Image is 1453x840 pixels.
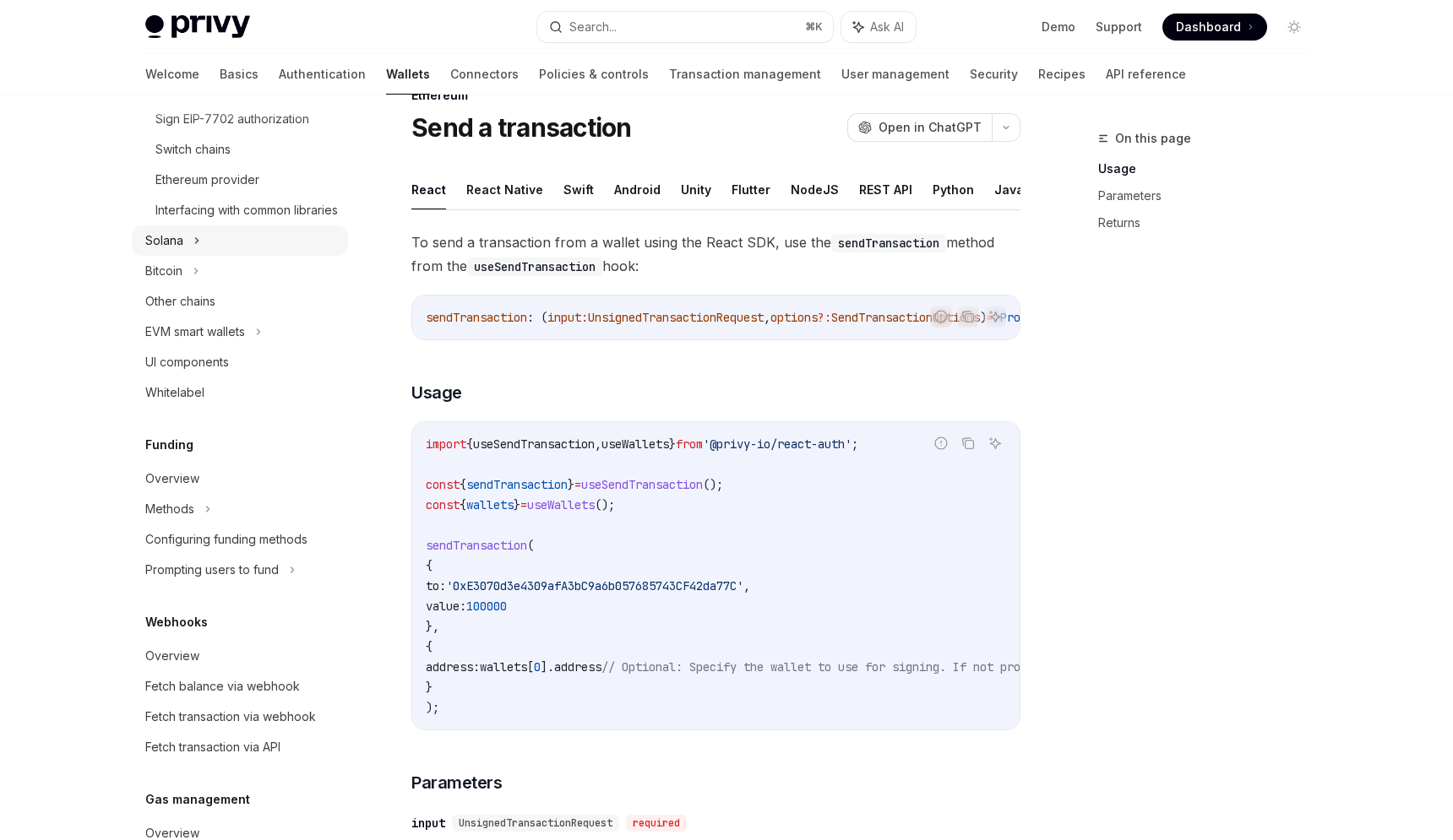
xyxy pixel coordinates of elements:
[411,112,632,143] h1: Send a transaction
[601,659,1271,675] span: // Optional: Specify the wallet to use for signing. If not provided, the first wallet will be used.
[1176,19,1241,35] span: Dashboard
[466,477,568,492] span: sendTransaction
[132,377,348,408] a: Whitelabel
[426,538,527,553] span: sendTransaction
[527,497,595,512] span: useWallets
[411,230,1020,278] span: To send a transaction from a wallet using the React SDK, use the method from the hook:
[568,477,574,492] span: }
[1281,14,1308,41] button: Toggle dark mode
[426,578,446,593] span: to:
[957,306,979,328] button: Copy the contents from the code block
[132,702,348,732] a: Fetch transaction via webhook
[527,310,547,325] span: : (
[145,612,208,632] h5: Webhooks
[930,432,952,454] button: Report incorrect code
[791,170,839,209] button: NodeJS
[132,463,348,494] a: Overview
[520,497,527,512] span: =
[614,170,661,209] button: Android
[764,310,770,325] span: ,
[132,165,348,195] a: Ethereum provider
[681,170,711,209] button: Unity
[601,436,669,452] span: useWallets
[859,170,912,209] button: REST API
[831,310,980,325] span: SendTransactionOptions
[155,170,259,190] div: Ethereum provider
[595,436,601,452] span: ,
[466,497,514,512] span: wallets
[818,310,831,325] span: ?:
[426,700,439,715] span: );
[155,200,338,220] div: Interfacing with common libraries
[847,113,992,142] button: Open in ChatGPT
[145,352,229,372] div: UI components
[569,17,617,37] div: Search...
[145,261,182,281] div: Bitcoin
[220,54,258,95] a: Basics
[980,310,987,325] span: )
[563,170,594,209] button: Swift
[1098,182,1321,209] a: Parameters
[426,659,480,675] span: address:
[669,54,821,95] a: Transaction management
[994,170,1024,209] button: Java
[279,54,366,95] a: Authentication
[411,170,446,209] button: React
[547,310,581,325] span: input
[145,529,307,550] div: Configuring funding methods
[537,12,833,42] button: Search...⌘K
[132,671,348,702] a: Fetch balance via webhook
[145,54,199,95] a: Welcome
[957,432,979,454] button: Copy the contents from the code block
[930,306,952,328] button: Report incorrect code
[514,497,520,512] span: }
[145,291,215,312] div: Other chains
[743,578,750,593] span: ,
[460,477,466,492] span: {
[534,659,541,675] span: 0
[676,436,703,452] span: from
[539,54,649,95] a: Policies & controls
[1162,14,1267,41] a: Dashboard
[145,15,250,39] img: light logo
[426,497,460,512] span: const
[1098,155,1321,182] a: Usage
[132,347,348,377] a: UI components
[970,54,1018,95] a: Security
[1038,54,1086,95] a: Recipes
[145,707,316,727] div: Fetch transaction via webhook
[459,816,612,830] span: UnsignedTransactionRequest
[466,599,507,614] span: 100000
[145,676,300,696] div: Fetch balance via webhook
[132,134,348,165] a: Switch chains
[732,170,770,209] button: Flutter
[626,815,687,832] div: required
[581,477,703,492] span: useSendTransaction
[426,558,433,573] span: {
[411,381,462,404] span: Usage
[984,432,1006,454] button: Ask AI
[1096,19,1142,35] a: Support
[450,54,519,95] a: Connectors
[446,578,743,593] span: '0xE3070d3e4309afA3bC9a6b057685743CF42da77C'
[574,477,581,492] span: =
[411,771,502,794] span: Parameters
[467,257,602,276] code: useSendTransaction
[132,641,348,671] a: Overview
[145,469,199,489] div: Overview
[841,12,916,42] button: Ask AI
[1042,19,1075,35] a: Demo
[581,310,588,325] span: :
[426,436,466,452] span: import
[480,659,527,675] span: wallets
[703,436,852,452] span: '@privy-io/react-auth'
[1115,128,1191,149] span: On this page
[841,54,950,95] a: User management
[527,538,534,553] span: (
[426,477,460,492] span: const
[1098,209,1321,236] a: Returns
[588,310,764,325] span: UnsignedTransactionRequest
[411,87,1020,104] div: Ethereum
[145,499,194,519] div: Methods
[426,639,433,654] span: {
